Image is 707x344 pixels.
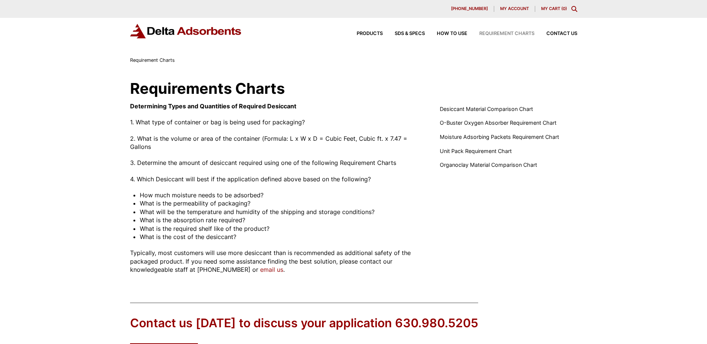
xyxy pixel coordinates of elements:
span: Requirement Charts [130,57,175,63]
a: O-Buster Oxygen Absorber Requirement Chart [440,119,556,127]
a: How to Use [425,31,467,36]
a: My Cart (0) [541,6,567,11]
a: Organoclay Material Comparison Chart [440,161,537,169]
a: Moisture Adsorbing Packets Requirement Chart [440,133,559,141]
h1: Requirements Charts [130,81,577,96]
span: Products [357,31,383,36]
span: SDS & SPECS [395,31,425,36]
p: 4. Which Desiccant will best if the application defined above based on the following? [130,175,422,183]
a: [PHONE_NUMBER] [445,6,494,12]
a: Products [345,31,383,36]
span: Requirement Charts [479,31,534,36]
li: What is the permeability of packaging? [140,199,422,207]
a: email us [260,266,283,273]
span: Contact Us [546,31,577,36]
div: Toggle Modal Content [571,6,577,12]
li: What is the required shelf like of the product? [140,224,422,233]
li: What will be the temperature and humidity of the shipping and storage conditions? [140,208,422,216]
img: Delta Adsorbents [130,24,242,38]
a: SDS & SPECS [383,31,425,36]
li: How much moisture needs to be adsorbed? [140,191,422,199]
span: 0 [563,6,565,11]
span: How to Use [437,31,467,36]
p: 3. Determine the amount of desiccant required using one of the following Requirement Charts [130,159,422,167]
span: My account [500,7,529,11]
p: 2. What is the volume or area of the container (Formula: L x W x D = Cubic Feet, Cubic ft. x 7.47... [130,134,422,151]
a: Requirement Charts [467,31,534,36]
p: 1. What type of container or bag is being used for packaging? [130,118,422,126]
p: Typically, most customers will use more desiccant than is recommended as additional safety of the... [130,249,422,274]
strong: Determining Types and Quantities of Required Desiccant [130,102,296,110]
a: Unit Pack Requirement Chart [440,147,512,155]
a: Desiccant Material Comparison Chart [440,105,533,113]
li: What is the absorption rate required? [140,216,422,224]
li: What is the cost of the desiccant? [140,233,422,241]
a: My account [494,6,535,12]
span: [PHONE_NUMBER] [451,7,488,11]
a: Contact Us [534,31,577,36]
div: Contact us [DATE] to discuss your application 630.980.5205 [130,315,478,332]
